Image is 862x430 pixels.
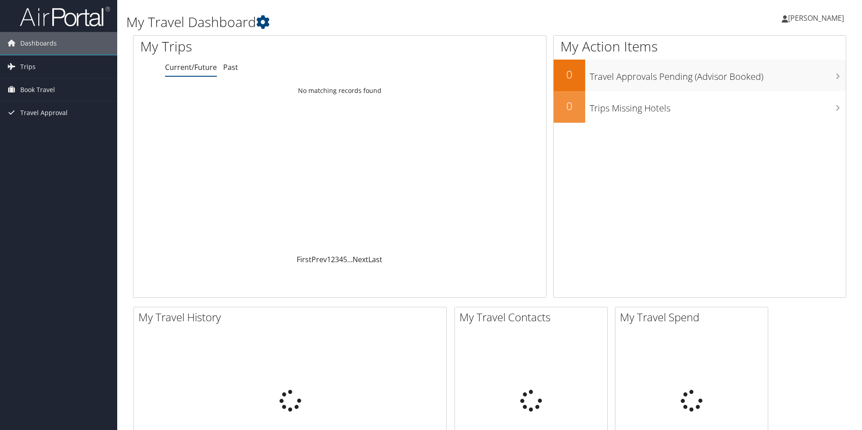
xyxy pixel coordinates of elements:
[140,37,367,56] h1: My Trips
[554,98,585,114] h2: 0
[138,310,446,325] h2: My Travel History
[554,60,846,91] a: 0Travel Approvals Pending (Advisor Booked)
[20,6,110,27] img: airportal-logo.png
[339,254,343,264] a: 4
[165,62,217,72] a: Current/Future
[297,254,312,264] a: First
[590,66,846,83] h3: Travel Approvals Pending (Advisor Booked)
[353,254,368,264] a: Next
[20,102,68,124] span: Travel Approval
[126,13,611,32] h1: My Travel Dashboard
[331,254,335,264] a: 2
[788,13,844,23] span: [PERSON_NAME]
[554,37,846,56] h1: My Action Items
[620,310,768,325] h2: My Travel Spend
[20,55,36,78] span: Trips
[343,254,347,264] a: 5
[347,254,353,264] span: …
[459,310,607,325] h2: My Travel Contacts
[554,67,585,82] h2: 0
[368,254,382,264] a: Last
[223,62,238,72] a: Past
[335,254,339,264] a: 3
[554,91,846,123] a: 0Trips Missing Hotels
[133,83,546,99] td: No matching records found
[20,79,55,101] span: Book Travel
[782,5,853,32] a: [PERSON_NAME]
[312,254,327,264] a: Prev
[20,32,57,55] span: Dashboards
[590,97,846,115] h3: Trips Missing Hotels
[327,254,331,264] a: 1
